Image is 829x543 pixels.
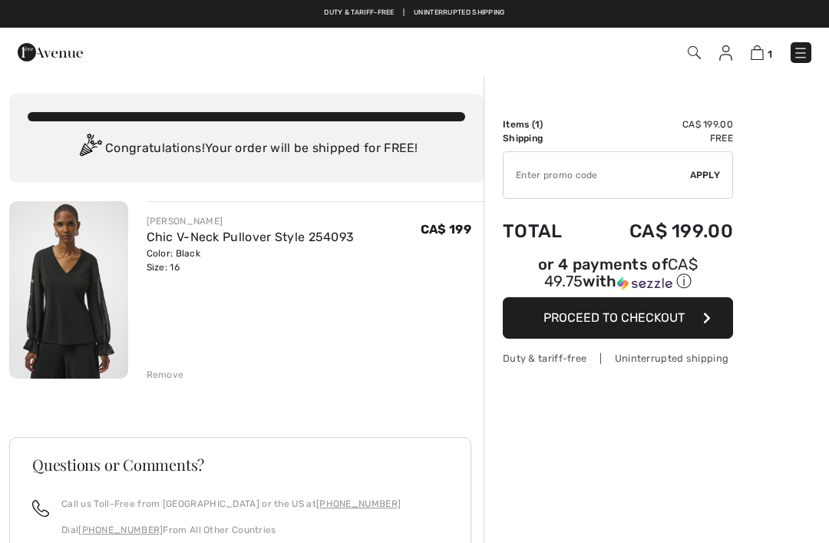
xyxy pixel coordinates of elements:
[617,276,672,290] img: Sezzle
[751,45,764,60] img: Shopping Bag
[503,257,733,292] div: or 4 payments of with
[690,168,721,182] span: Apply
[61,523,401,537] p: Dial From All Other Countries
[503,297,733,339] button: Proceed to Checkout
[147,214,355,228] div: [PERSON_NAME]
[504,152,690,198] input: Promo code
[32,500,49,517] img: call
[32,457,448,472] h3: Questions or Comments?
[768,48,772,60] span: 1
[503,257,733,297] div: or 4 payments ofCA$ 49.75withSezzle Click to learn more about Sezzle
[544,255,698,290] span: CA$ 49.75
[586,118,733,131] td: CA$ 199.00
[688,46,701,59] img: Search
[74,134,105,164] img: Congratulation2.svg
[18,44,83,58] a: 1ère Avenue
[147,247,355,274] div: Color: Black Size: 16
[543,310,685,325] span: Proceed to Checkout
[793,45,808,61] img: Menu
[28,134,465,164] div: Congratulations! Your order will be shipped for FREE!
[719,45,732,61] img: My Info
[61,497,401,511] p: Call us Toll-Free from [GEOGRAPHIC_DATA] or the US at
[586,205,733,257] td: CA$ 199.00
[18,37,83,68] img: 1ère Avenue
[503,351,733,366] div: Duty & tariff-free | Uninterrupted shipping
[147,230,355,244] a: Chic V-Neck Pullover Style 254093
[78,525,163,535] a: [PHONE_NUMBER]
[535,119,540,130] span: 1
[586,131,733,145] td: Free
[316,498,401,509] a: [PHONE_NUMBER]
[751,43,772,61] a: 1
[147,368,184,382] div: Remove
[421,222,471,237] span: CA$ 199
[503,205,586,257] td: Total
[503,131,586,145] td: Shipping
[9,201,128,379] img: Chic V-Neck Pullover Style 254093
[503,118,586,131] td: Items ( )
